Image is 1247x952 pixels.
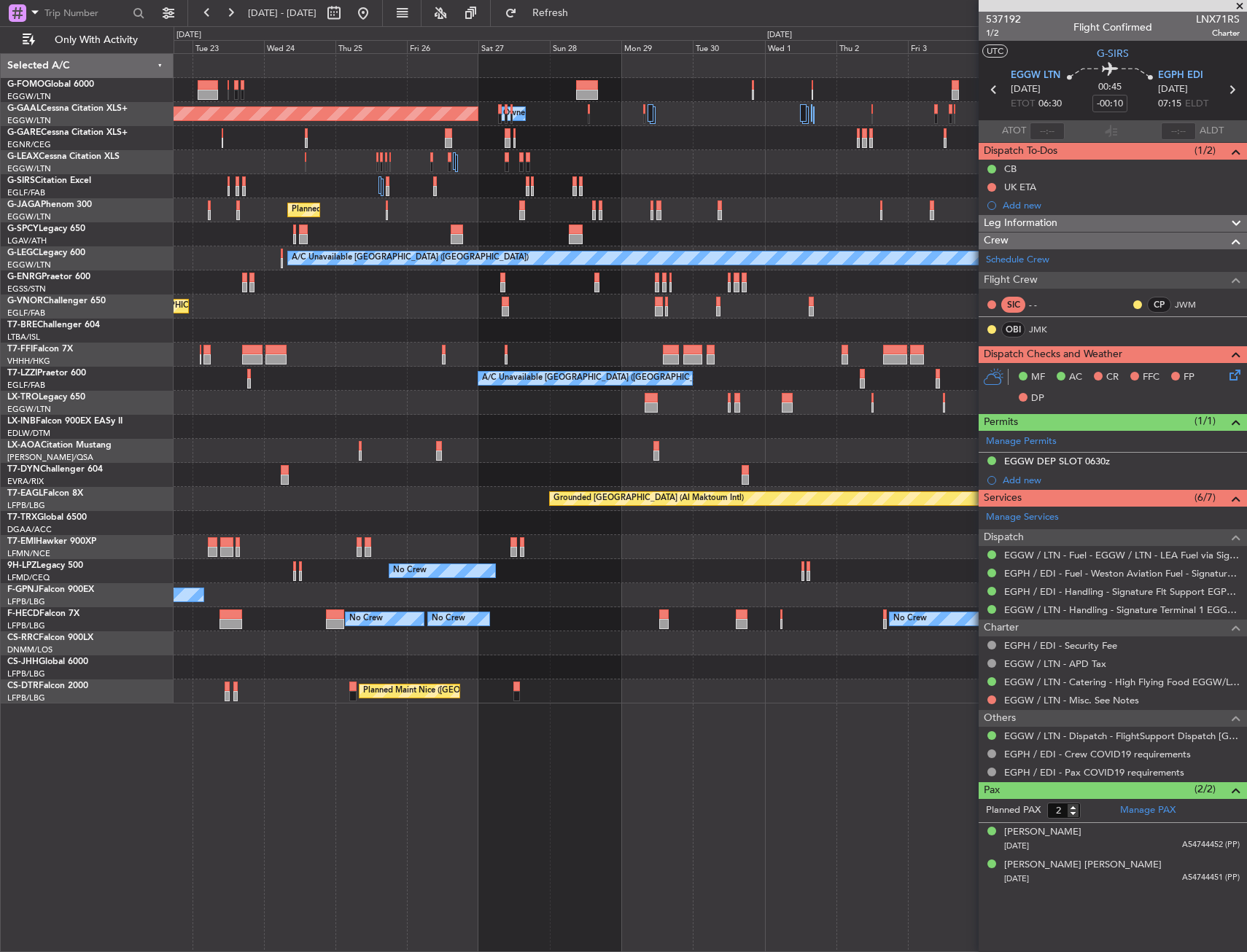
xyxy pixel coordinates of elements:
[1029,323,1062,336] a: JMK
[7,225,85,233] a: G-SPCYLegacy 650
[478,40,550,53] div: Sat 27
[7,128,128,137] a: G-GARECessna Citation XLS+
[7,332,40,343] a: LTBA/ISL
[7,620,45,631] a: LFPB/LBG
[1200,124,1224,138] span: ALDT
[1029,298,1062,311] div: - -
[550,40,621,53] div: Sun 28
[292,247,529,269] div: A/C Unavailable [GEOGRAPHIC_DATA] ([GEOGRAPHIC_DATA])
[1003,199,1240,211] div: Add new
[7,104,128,113] a: G-GAALCessna Citation XLS+
[7,500,45,511] a: LFPB/LBG
[7,176,35,185] span: G-SIRS
[986,12,1021,27] span: 537192
[7,200,92,209] a: G-JAGAPhenom 300
[1004,604,1240,616] a: EGGW / LTN - Handling - Signature Terminal 1 EGGW / LTN
[7,297,43,305] span: G-VNOR
[7,513,37,522] span: T7-TRX
[7,417,123,426] a: LX-INBFalcon 900EX EASy II
[7,115,51,126] a: EGGW/LTN
[986,27,1021,39] span: 1/2
[7,80,44,89] span: G-FOMO
[7,139,51,150] a: EGNR/CEG
[984,272,1038,289] span: Flight Crew
[1004,676,1240,688] a: EGGW / LTN - Catering - High Flying Food EGGW/LTN
[1004,567,1240,580] a: EGPH / EDI - Fuel - Weston Aviation Fuel - Signature - EGPH / EDI
[984,233,1009,249] span: Crew
[393,560,427,582] div: No Crew
[1004,694,1139,706] a: EGGW / LTN - Misc. See Notes
[7,537,36,546] span: T7-EMI
[7,369,86,378] a: T7-LZZIPraetor 600
[1004,840,1029,851] span: [DATE]
[1184,370,1194,385] span: FP
[1001,321,1025,338] div: OBI
[1004,181,1036,193] div: UK ETA
[7,104,41,113] span: G-GAAL
[984,782,1000,799] span: Pax
[7,249,39,257] span: G-LEGC
[7,609,39,618] span: F-HECD
[1004,658,1106,670] a: EGGW / LTN - APD Tax
[1120,803,1176,818] a: Manage PAX
[7,128,41,137] span: G-GARE
[1011,69,1060,83] span: EGGW LTN
[1031,391,1044,406] span: DP
[984,215,1057,232] span: Leg Information
[7,393,39,402] span: LX-TRO
[984,490,1022,507] span: Services
[1031,370,1045,385] span: MF
[1004,825,1081,840] div: [PERSON_NAME]
[984,143,1057,160] span: Dispatch To-Dos
[7,235,47,246] a: LGAV/ATH
[621,40,693,53] div: Mon 29
[7,273,90,281] a: G-ENRGPraetor 600
[7,152,120,161] a: G-LEAXCessna Citation XLS
[7,658,88,666] a: CS-JHHGlobal 6000
[7,548,50,559] a: LFMN/NCE
[693,40,764,53] div: Tue 30
[193,40,264,53] div: Tue 23
[363,680,526,702] div: Planned Maint Nice ([GEOGRAPHIC_DATA])
[765,40,836,53] div: Wed 1
[767,29,792,42] div: [DATE]
[7,561,83,570] a: 9H-LPZLegacy 500
[836,40,908,53] div: Thu 2
[7,513,87,522] a: T7-TRXGlobal 6500
[1182,839,1240,851] span: A54744452 (PP)
[7,596,45,607] a: LFPB/LBG
[1097,46,1129,61] span: G-SIRS
[7,80,94,89] a: G-FOMOGlobal 6000
[1004,549,1240,561] a: EGGW / LTN - Fuel - EGGW / LTN - LEA Fuel via Signature in EGGW
[7,682,39,690] span: CS-DTR
[7,572,50,583] a: LFMD/CEQ
[7,489,43,498] span: T7-EAGL
[1194,413,1216,429] span: (1/1)
[7,308,45,319] a: EGLF/FAB
[1194,781,1216,797] span: (2/2)
[7,561,36,570] span: 9H-LPZ
[7,284,46,294] a: EGSS/STN
[7,644,53,655] a: DNMM/LOS
[1147,297,1171,313] div: CP
[176,29,201,42] div: [DATE]
[1004,163,1017,175] div: CB
[498,1,586,25] button: Refresh
[1004,766,1184,779] a: EGPH / EDI - Pax COVID19 requirements
[7,524,52,535] a: DGAA/ACC
[1038,97,1062,112] span: 06:30
[7,465,103,474] a: T7-DYNChallenger 604
[248,7,316,20] span: [DATE] - [DATE]
[7,211,51,222] a: EGGW/LTN
[1004,639,1117,652] a: EGPH / EDI - Security Fee
[1004,873,1029,884] span: [DATE]
[7,321,37,329] span: T7-BRE
[7,489,83,498] a: T7-EAGLFalcon 8X
[7,225,39,233] span: G-SPCY
[986,253,1049,268] a: Schedule Crew
[7,633,39,642] span: CS-RRC
[7,176,91,185] a: G-SIRSCitation Excel
[1001,297,1025,313] div: SIC
[7,417,36,426] span: LX-INB
[7,452,93,463] a: [PERSON_NAME]/QSA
